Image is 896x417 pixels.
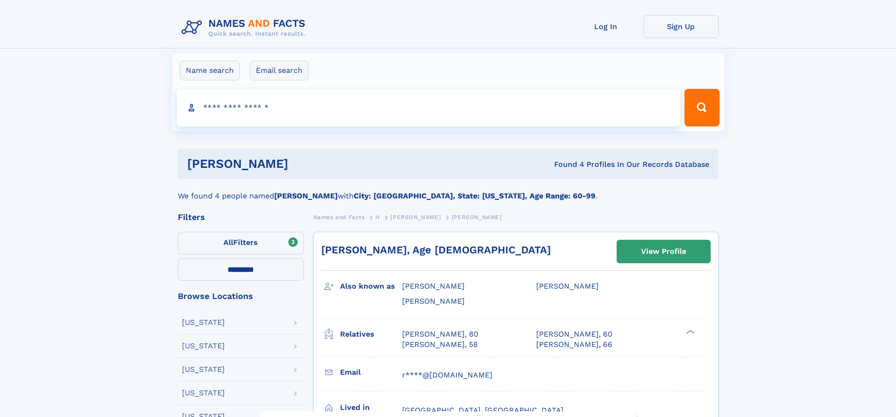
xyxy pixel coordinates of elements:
[402,282,465,291] span: [PERSON_NAME]
[223,238,233,247] span: All
[274,191,338,200] b: [PERSON_NAME]
[187,158,421,170] h1: [PERSON_NAME]
[182,389,225,397] div: [US_STATE]
[402,297,465,306] span: [PERSON_NAME]
[182,342,225,350] div: [US_STATE]
[340,326,402,342] h3: Relatives
[390,214,441,220] span: [PERSON_NAME]
[354,191,595,200] b: City: [GEOGRAPHIC_DATA], State: [US_STATE], Age Range: 60-99
[178,232,304,254] label: Filters
[178,15,313,40] img: Logo Names and Facts
[340,364,402,380] h3: Email
[178,213,304,221] div: Filters
[340,400,402,416] h3: Lived in
[684,89,719,126] button: Search Button
[182,319,225,326] div: [US_STATE]
[452,214,502,220] span: [PERSON_NAME]
[178,179,719,202] div: We found 4 people named with .
[402,329,478,339] a: [PERSON_NAME], 80
[178,292,304,300] div: Browse Locations
[421,159,709,170] div: Found 4 Profiles In Our Records Database
[402,339,478,350] a: [PERSON_NAME], 58
[321,244,551,256] a: [PERSON_NAME], Age [DEMOGRAPHIC_DATA]
[180,61,240,80] label: Name search
[375,211,380,223] a: H
[390,211,441,223] a: [PERSON_NAME]
[536,339,612,350] a: [PERSON_NAME], 66
[340,278,402,294] h3: Also known as
[684,329,695,335] div: ❯
[617,240,710,263] a: View Profile
[375,214,380,220] span: H
[536,329,612,339] a: [PERSON_NAME], 60
[250,61,309,80] label: Email search
[313,211,365,223] a: Names and Facts
[641,241,686,262] div: View Profile
[536,282,599,291] span: [PERSON_NAME]
[182,366,225,373] div: [US_STATE]
[643,15,719,38] a: Sign Up
[568,15,643,38] a: Log In
[177,89,681,126] input: search input
[402,406,563,415] span: [GEOGRAPHIC_DATA], [GEOGRAPHIC_DATA]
